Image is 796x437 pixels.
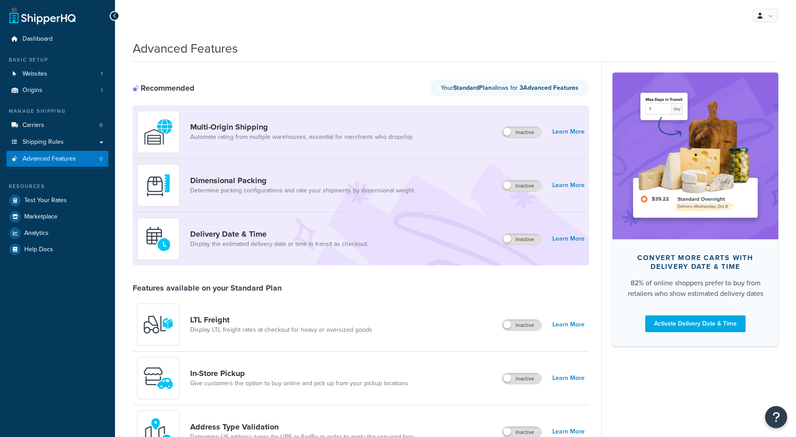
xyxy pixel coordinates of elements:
[7,82,108,99] a: Origins1
[23,122,44,129] span: Carriers
[190,240,368,249] a: Display the estimated delivery date or time in transit as checkout.
[552,233,585,245] a: Learn More
[143,116,174,147] img: WatD5o0RtDAAAAAElFTkSuQmCC
[101,70,103,78] span: 1
[24,230,49,237] span: Analytics
[190,176,414,185] a: Dimensional Packing
[133,283,282,293] div: Features available on your Standard Plan
[190,229,368,239] a: Delivery Date & Time
[24,213,57,221] span: Marketplace
[552,126,585,138] a: Learn More
[190,422,415,432] a: Address Type Validation
[7,82,108,99] li: Origins
[23,155,76,163] span: Advanced Features
[143,170,174,201] img: DTVBYsAAAAAASUVORK5CYII=
[7,31,108,47] a: Dashboard
[190,133,413,142] a: Automate rating from multiple warehouses, essential for merchants who dropship
[7,151,108,167] li: Advanced Features
[645,315,746,332] a: Activate Delivery Date & Time
[502,127,541,138] label: Inactive
[99,122,103,129] span: 0
[143,223,174,254] img: gfkeb5ejjkALwAAAABJRU5ErkJggg==
[7,56,108,64] div: Basic Setup
[190,326,372,334] a: Display LTL freight rates at checkout for heavy or oversized goods
[23,70,47,78] span: Websites
[7,241,108,257] a: Help Docs
[7,183,108,190] div: Resources
[190,368,408,378] a: In-Store Pickup
[502,180,541,191] label: Inactive
[7,192,108,208] a: Test Your Rates
[7,117,108,134] li: Carriers
[7,107,108,115] div: Manage Shipping
[23,138,64,146] span: Shipping Rules
[7,225,108,241] a: Analytics
[552,372,585,384] a: Learn More
[7,151,108,167] a: Advanced Features0
[190,315,372,325] a: LTL Freight
[502,320,541,330] label: Inactive
[7,66,108,82] li: Websites
[552,318,585,331] a: Learn More
[190,186,414,195] a: Determine packing configurations and rate your shipments by dimensional weight
[190,379,408,388] a: Give customers the option to buy online and pick up from your pickup locations
[765,406,787,428] button: Open Resource Center
[101,87,103,94] span: 1
[502,373,541,384] label: Inactive
[143,309,174,340] img: y79ZsPf0fXUFUhFXDzUgf+ktZg5F2+ohG75+v3d2s1D9TjoU8PiyCIluIjV41seZevKCRuEjTPPOKHJsQcmKCXGdfprl3L4q7...
[7,66,108,82] a: Websites1
[441,83,520,92] span: Your allows for
[627,253,764,271] div: Convert more carts with delivery date & time
[99,155,103,163] span: 0
[23,87,42,94] span: Origins
[24,246,53,253] span: Help Docs
[453,83,492,92] strong: Standard Plan
[520,83,578,92] strong: 3 Advanced Feature s
[552,179,585,192] a: Learn More
[7,209,108,225] a: Marketplace
[23,35,53,43] span: Dashboard
[502,234,541,245] label: Inactive
[627,278,764,299] div: 82% of online shoppers prefer to buy from retailers who show estimated delivery dates
[626,86,765,226] img: feature-image-ddt-36eae7f7280da8017bfb280eaccd9c446f90b1fe08728e4019434db127062ab4.png
[7,117,108,134] a: Carriers0
[143,363,174,394] img: wfgcfpwTIucLEAAAAASUVORK5CYII=
[7,134,108,150] a: Shipping Rules
[133,40,238,57] h1: Advanced Features
[133,83,195,93] div: Recommended
[190,122,413,132] a: Multi-Origin Shipping
[24,197,67,204] span: Test Your Rates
